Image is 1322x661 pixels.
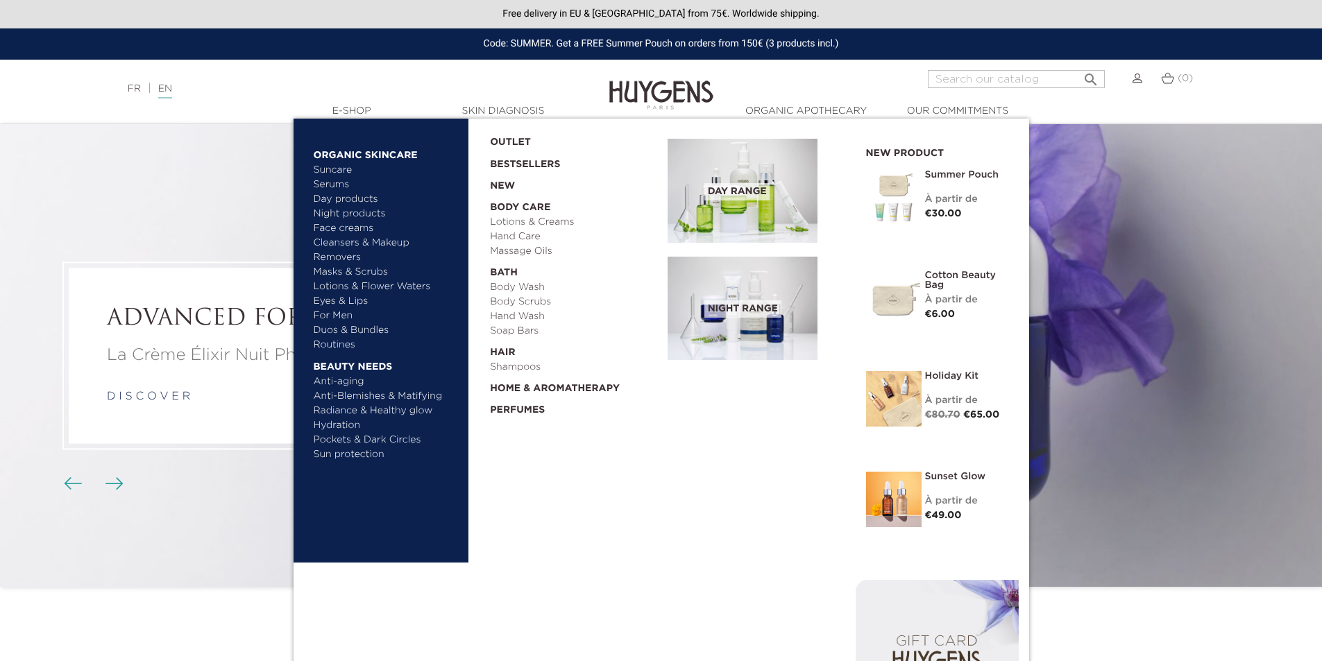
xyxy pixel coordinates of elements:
a: Anti-aging [314,375,459,389]
a: FR [128,84,141,94]
a: Body Wash [490,280,658,295]
h2: ADVANCED FORMULA [107,306,400,332]
a: EN [158,84,172,98]
a: Night products [314,207,446,221]
span: Night Range [704,300,781,318]
span: €30.00 [925,209,962,218]
span: (0) [1178,74,1193,83]
a: Pockets & Dark Circles [314,433,459,447]
span: €6.00 [925,309,956,319]
a: Routines [314,338,459,352]
a: Sunset Glow [925,472,1008,481]
i:  [1083,67,1099,84]
a: Cotton Beauty Bag [925,271,1008,290]
a: Bath [490,259,658,280]
a: Hair [490,338,658,360]
span: Day Range [704,183,770,200]
a: Day Range [668,139,845,243]
a: Suncare [314,163,459,178]
img: routine_jour_banner.jpg [668,139,817,243]
p: La Crème Élixir Nuit Phyto-Rétinol [107,343,400,368]
div: | [121,80,541,97]
a: d i s c o v e r [107,391,190,402]
div: Carousel buttons [69,474,115,495]
a: Shampoos [490,360,658,375]
a: Sun protection [314,447,459,462]
a: Beauty needs [314,352,459,375]
a: Body Scrubs [490,295,658,309]
a: Cleansers & Makeup Removers [314,236,459,265]
span: €80.70 [925,410,960,420]
button:  [1078,66,1103,85]
a: Organic Skincare [314,141,459,163]
a: Day products [314,192,459,207]
a: New [490,172,658,194]
img: Holiday kit [866,371,922,427]
a: Perfumes [490,396,658,418]
a: Hand Care [490,230,658,244]
div: À partir de [925,393,1008,408]
a: Eyes & Lips [314,294,459,309]
a: Skin Diagnosis [434,104,573,119]
h2: New product [866,143,1008,160]
input: Search [928,70,1105,88]
a: Face creams [314,221,459,236]
a: Lotions & Flower Waters [314,280,459,294]
a: Massage Oils [490,244,658,259]
a: Lotions & Creams [490,215,658,230]
img: Summer pouch [866,170,922,225]
a: Radiance & Healthy glow [314,404,459,418]
img: routine_nuit_banner.jpg [668,257,817,361]
a: For Men [314,309,459,323]
a: Masks & Scrubs [314,265,459,280]
img: Sunset Glow [866,472,922,527]
a: Hand Wash [490,309,658,324]
a: Anti-Blemishes & Matifying [314,389,459,404]
div: À partir de [925,293,1008,307]
div: À partir de [925,494,1008,508]
a: OUTLET [490,128,645,150]
a: Holiday Kit [925,371,1008,381]
span: €49.00 [925,510,962,520]
a: E-Shop [282,104,421,119]
a: Summer pouch [925,170,1008,180]
a: Hydration [314,418,459,433]
img: Huygens [609,58,713,112]
a: Serums [314,178,459,192]
img: Cotton Beauty Bag [866,271,922,326]
a: Home & Aromatherapy [490,375,658,396]
a: Our commitments [888,104,1027,119]
a: Organic Apothecary [737,104,876,119]
span: €65.00 [963,410,999,420]
a: Duos & Bundles [314,323,459,338]
a: Soap Bars [490,324,658,338]
a: Night Range [668,257,845,361]
a: Body Care [490,194,658,215]
a: Bestsellers [490,150,645,172]
div: À partir de [925,192,1008,207]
